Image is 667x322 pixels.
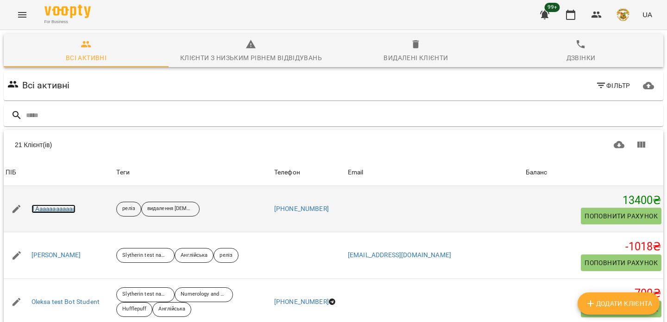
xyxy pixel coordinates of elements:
div: Table Toolbar [4,130,663,160]
p: Slytherin test name 1 [122,252,169,260]
div: Англійська [152,302,191,317]
div: 21 Клієнт(ів) [15,140,330,149]
span: Телефон [274,167,344,178]
span: Баланс [526,167,662,178]
div: Sort [274,167,300,178]
div: Телефон [274,167,300,178]
div: ПІБ [6,167,16,178]
a: 1Aaaaaaaaaaaa [31,204,76,214]
img: Voopty Logo [44,5,91,18]
h5: -700 ₴ [526,286,662,301]
a: [PERSON_NAME] [31,251,81,260]
p: Англійська [158,305,185,313]
span: Email [348,167,522,178]
div: реліз [214,248,239,263]
div: Slytherin test name 1 [116,248,175,263]
div: Hufflepuff [116,302,152,317]
p: Slytherin test name 1 [122,291,169,298]
div: Баланс [526,167,547,178]
div: реліз [116,202,141,217]
a: [PHONE_NUMBER] [274,205,329,212]
h5: -1018 ₴ [526,240,662,254]
p: Hufflepuff [122,305,146,313]
div: Англійська [175,248,214,263]
div: Sort [6,167,16,178]
button: Фільтр [592,77,634,94]
div: Дзвінки [566,52,596,63]
span: Поповнити рахунок [585,257,658,268]
p: Numerology and Grammatica [181,291,227,298]
div: Slytherin test name 1 [116,287,175,302]
button: Завантажити CSV [608,134,630,156]
div: Sort [348,167,364,178]
p: реліз [220,252,233,260]
button: Menu [11,4,33,26]
p: Англійська [181,252,208,260]
button: Додати клієнта [578,292,660,315]
span: ПІБ [6,167,113,178]
div: Клієнти з низьким рівнем відвідувань [180,52,322,63]
div: Numerology and Grammatica [175,287,233,302]
span: 99+ [545,3,560,12]
div: Sort [526,167,547,178]
a: Oleksa test Bot Student [31,297,100,307]
span: For Business [44,19,91,25]
button: Поповнити рахунок [581,208,661,224]
span: Поповнити рахунок [585,211,658,222]
p: реліз [122,205,135,213]
div: видалення [DEMOGRAPHIC_DATA] [141,202,200,217]
span: UA [642,10,652,19]
div: Теги [116,167,270,178]
p: видалення [DEMOGRAPHIC_DATA] [147,205,194,213]
button: Поповнити рахунок [581,254,661,271]
span: Фільтр [596,80,630,91]
a: [PHONE_NUMBER] [274,298,329,305]
h5: 13400 ₴ [526,193,662,208]
div: Всі активні [66,52,107,63]
button: Показати колонки [630,134,652,156]
button: UA [639,6,656,23]
span: Додати клієнта [585,298,652,309]
img: e4fadf5fdc8e1f4c6887bfc6431a60f1.png [617,8,629,21]
h6: Всі активні [22,78,70,93]
div: Видалені клієнти [384,52,448,63]
div: Email [348,167,364,178]
a: [EMAIL_ADDRESS][DOMAIN_NAME] [348,251,451,259]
